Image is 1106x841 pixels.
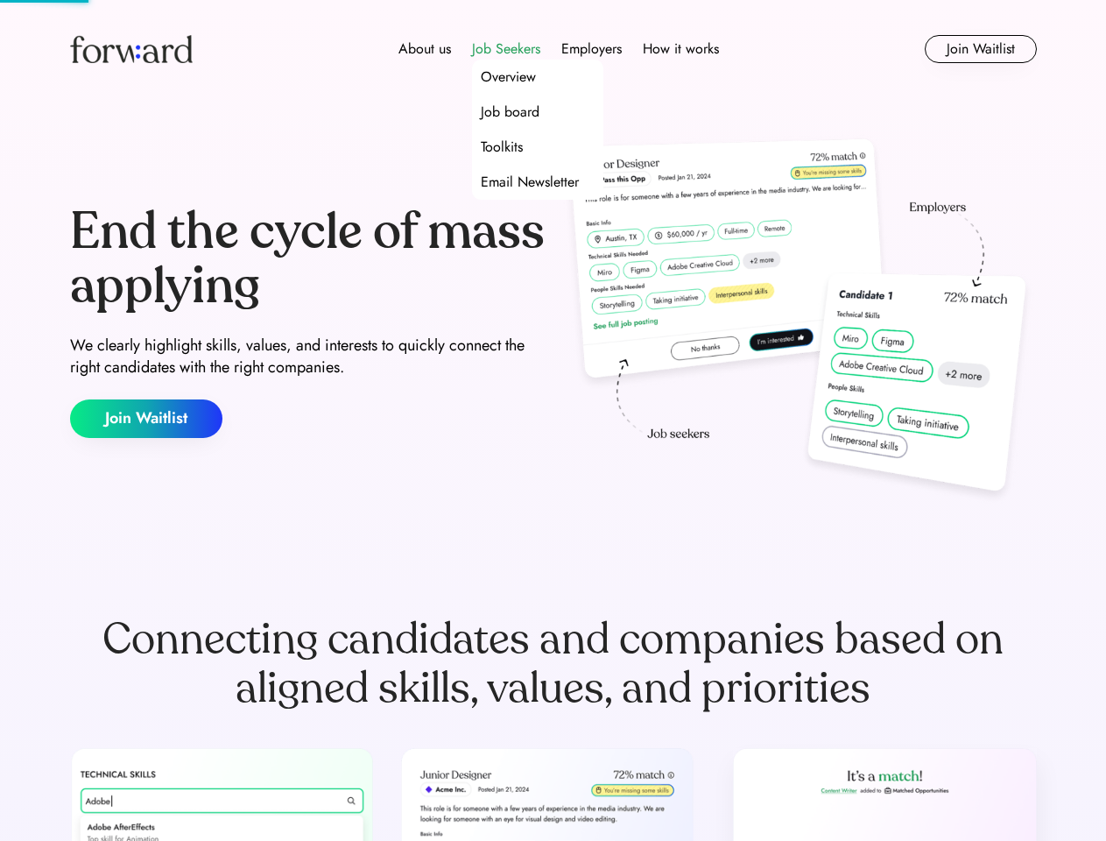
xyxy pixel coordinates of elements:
[70,335,546,378] div: We clearly highlight skills, values, and interests to quickly connect the right candidates with t...
[70,35,193,63] img: Forward logo
[560,133,1037,510] img: hero-image.png
[481,102,539,123] div: Job board
[481,67,536,88] div: Overview
[561,39,622,60] div: Employers
[398,39,451,60] div: About us
[70,205,546,313] div: End the cycle of mass applying
[643,39,719,60] div: How it works
[481,172,579,193] div: Email Newsletter
[481,137,523,158] div: Toolkits
[70,615,1037,713] div: Connecting candidates and companies based on aligned skills, values, and priorities
[925,35,1037,63] button: Join Waitlist
[472,39,540,60] div: Job Seekers
[70,399,222,438] button: Join Waitlist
